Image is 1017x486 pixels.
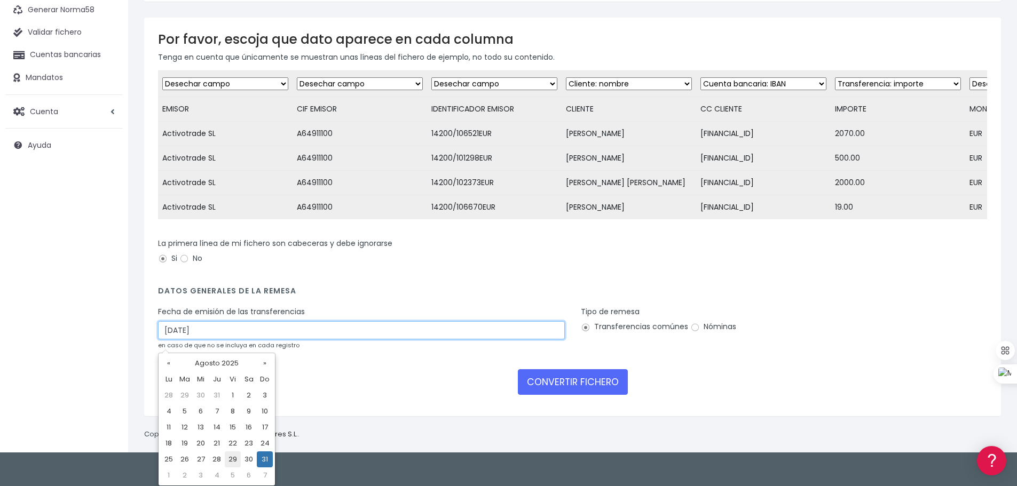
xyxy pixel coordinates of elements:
[177,403,193,419] td: 5
[696,171,831,195] td: [FINANCIAL_ID]
[696,97,831,122] td: CC CLIENTE
[158,146,293,171] td: Activotrade SL
[209,451,225,467] td: 28
[5,67,123,89] a: Mandatos
[293,146,427,171] td: A64911100
[11,212,203,222] div: Facturación
[209,467,225,483] td: 4
[5,21,123,44] a: Validar fichero
[562,97,696,122] td: CLIENTE
[562,122,696,146] td: [PERSON_NAME]
[427,171,562,195] td: 14200/102373EUR
[209,387,225,403] td: 31
[158,238,392,249] label: La primera línea de mi fichero son cabeceras y debe ignorarse
[161,387,177,403] td: 28
[11,185,203,201] a: Perfiles de empresas
[161,419,177,435] td: 11
[158,341,299,349] small: en caso de que no se incluya en cada registro
[158,286,987,301] h4: Datos generales de la remesa
[158,122,293,146] td: Activotrade SL
[562,195,696,220] td: [PERSON_NAME]
[831,146,965,171] td: 500.00
[293,195,427,220] td: A64911100
[562,146,696,171] td: [PERSON_NAME]
[696,146,831,171] td: [FINANCIAL_ID]
[209,371,225,387] th: Ju
[225,451,241,467] td: 29
[427,146,562,171] td: 14200/101298EUR
[5,100,123,123] a: Cuenta
[158,51,987,63] p: Tenga en cuenta que únicamente se muestran unas líneas del fichero de ejemplo, no todo su contenido.
[193,419,209,435] td: 13
[179,253,202,264] label: No
[209,435,225,451] td: 21
[161,451,177,467] td: 25
[177,419,193,435] td: 12
[831,97,965,122] td: IMPORTE
[158,195,293,220] td: Activotrade SL
[831,122,965,146] td: 2070.00
[11,256,203,266] div: Programadores
[241,467,257,483] td: 6
[158,253,177,264] label: Si
[161,371,177,387] th: Lu
[293,122,427,146] td: A64911100
[11,285,203,304] button: Contáctanos
[28,140,51,150] span: Ayuda
[193,387,209,403] td: 30
[144,429,299,440] p: Copyright © 2025 .
[257,403,273,419] td: 10
[225,419,241,435] td: 15
[11,74,203,84] div: Información general
[241,371,257,387] th: Sa
[30,106,58,116] span: Cuenta
[225,467,241,483] td: 5
[257,371,273,387] th: Do
[158,306,305,317] label: Fecha de emisión de las transferencias
[225,403,241,419] td: 8
[427,122,562,146] td: 14200/106521EUR
[11,135,203,152] a: Formatos
[161,467,177,483] td: 1
[158,31,987,47] h3: Por favor, escoja que dato aparece en cada columna
[831,171,965,195] td: 2000.00
[11,91,203,107] a: Información general
[193,371,209,387] th: Mi
[257,451,273,467] td: 31
[177,451,193,467] td: 26
[193,451,209,467] td: 27
[241,419,257,435] td: 16
[257,419,273,435] td: 17
[257,467,273,483] td: 7
[11,229,203,245] a: General
[581,321,688,332] label: Transferencias comúnes
[177,355,257,371] th: Agosto 2025
[241,435,257,451] td: 23
[257,435,273,451] td: 24
[581,306,640,317] label: Tipo de remesa
[257,387,273,403] td: 3
[193,435,209,451] td: 20
[161,355,177,371] th: «
[696,195,831,220] td: [FINANCIAL_ID]
[177,435,193,451] td: 19
[225,435,241,451] td: 22
[158,97,293,122] td: EMISOR
[193,403,209,419] td: 6
[177,467,193,483] td: 2
[427,97,562,122] td: IDENTIFICADOR EMISOR
[427,195,562,220] td: 14200/106670EUR
[696,122,831,146] td: [FINANCIAL_ID]
[177,387,193,403] td: 29
[11,152,203,168] a: Problemas habituales
[161,435,177,451] td: 18
[241,403,257,419] td: 9
[177,371,193,387] th: Ma
[161,403,177,419] td: 4
[5,44,123,66] a: Cuentas bancarias
[209,419,225,435] td: 14
[11,118,203,128] div: Convertir ficheros
[831,195,965,220] td: 19.00
[158,171,293,195] td: Activotrade SL
[257,355,273,371] th: »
